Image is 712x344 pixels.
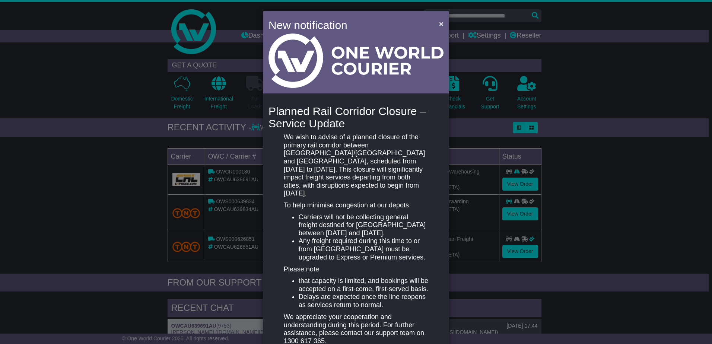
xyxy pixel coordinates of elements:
[284,201,428,210] p: To help minimise congestion at our depots:
[435,16,447,31] button: Close
[299,237,428,261] li: Any freight required during this time to or from [GEOGRAPHIC_DATA] must be upgraded to Express or...
[299,213,428,238] li: Carriers will not be collecting general freight destined for [GEOGRAPHIC_DATA] between [DATE] and...
[439,19,444,28] span: ×
[284,265,428,274] p: Please note
[299,277,428,293] li: that capacity is limited, and bookings will be accepted on a first-come, first-served basis.
[284,133,428,198] p: We wish to advise of a planned closure of the primary rail corridor between [GEOGRAPHIC_DATA]/[GE...
[299,293,428,309] li: Delays are expected once the line reopens as services return to normal.
[268,34,444,88] img: Light
[268,17,428,34] h4: New notification
[268,105,444,130] h4: Planned Rail Corridor Closure – Service Update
